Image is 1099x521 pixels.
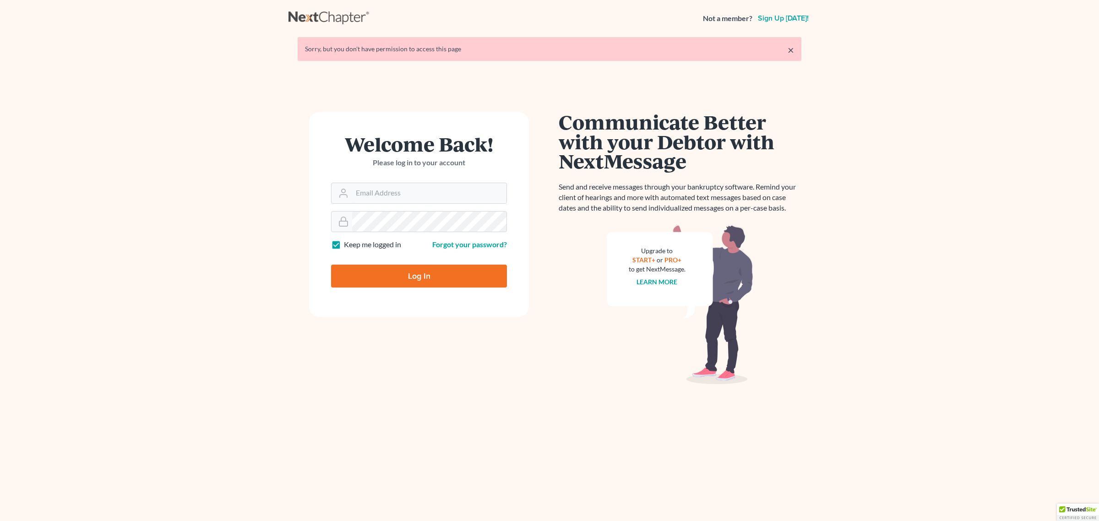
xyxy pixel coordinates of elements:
[788,44,794,55] a: ×
[331,157,507,168] p: Please log in to your account
[559,112,801,171] h1: Communicate Better with your Debtor with NextMessage
[1057,504,1099,521] div: TrustedSite Certified
[665,256,682,264] a: PRO+
[432,240,507,249] a: Forgot your password?
[657,256,664,264] span: or
[331,265,507,288] input: Log In
[305,44,794,54] div: Sorry, but you don't have permission to access this page
[331,134,507,154] h1: Welcome Back!
[637,278,678,286] a: Learn more
[633,256,656,264] a: START+
[559,182,801,213] p: Send and receive messages through your bankruptcy software. Remind your client of hearings and mo...
[344,239,401,250] label: Keep me logged in
[629,246,686,255] div: Upgrade to
[756,15,811,22] a: Sign up [DATE]!
[629,265,686,274] div: to get NextMessage.
[703,13,752,24] strong: Not a member?
[607,224,753,385] img: nextmessage_bg-59042aed3d76b12b5cd301f8e5b87938c9018125f34e5fa2b7a6b67550977c72.svg
[352,183,506,203] input: Email Address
